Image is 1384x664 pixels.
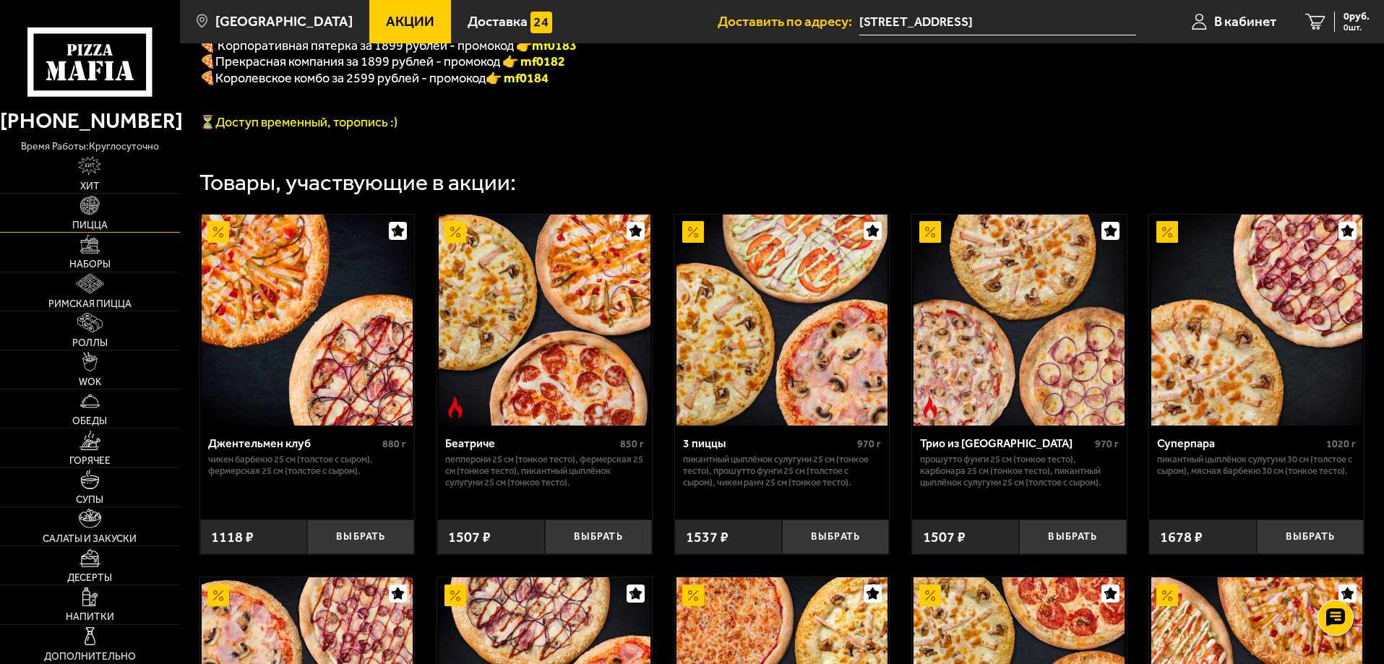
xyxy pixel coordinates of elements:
[307,519,414,555] button: Выбрать
[79,377,101,387] span: WOK
[48,299,132,309] span: Римская пицца
[69,259,111,270] span: Наборы
[208,436,379,450] div: Джентельмен клуб
[920,436,1091,450] div: Трио из [GEOGRAPHIC_DATA]
[80,181,100,191] span: Хит
[1156,585,1178,606] img: Акционный
[919,221,941,243] img: Акционный
[207,221,229,243] img: Акционный
[682,585,704,606] img: Акционный
[620,438,644,450] span: 850 г
[1156,221,1178,243] img: Акционный
[1157,436,1323,450] div: Суперпара
[69,456,111,466] span: Горячее
[43,534,137,544] span: Салаты и закуски
[199,70,215,86] font: 🍕
[44,652,136,662] span: Дополнительно
[1326,438,1356,450] span: 1020 г
[199,171,516,194] div: Товары, участвующие в акции:
[445,436,616,450] div: Беатриче
[718,14,859,28] span: Доставить по адресу:
[1095,438,1119,450] span: 970 г
[1149,215,1364,426] a: АкционныйСуперпара
[859,9,1136,35] span: Южное шоссе, 47к3
[199,114,397,130] span: ⏳Доступ временный, торопись :)
[445,454,644,488] p: Пепперони 25 см (тонкое тесто), Фермерская 25 см (тонкое тесто), Пикантный цыплёнок сулугуни 25 с...
[676,215,887,426] img: 3 пиццы
[1019,519,1126,555] button: Выбрать
[444,397,466,418] img: Острое блюдо
[1257,519,1364,555] button: Выбрать
[448,528,491,546] span: 1507 ₽
[76,495,103,505] span: Супы
[211,528,254,546] span: 1118 ₽
[1214,14,1276,28] span: В кабинет
[72,338,108,348] span: Роллы
[686,528,728,546] span: 1537 ₽
[382,438,406,450] span: 880 г
[200,215,415,426] a: АкционныйДжентельмен клуб
[683,454,882,488] p: Пикантный цыплёнок сулугуни 25 см (тонкое тесто), Прошутто Фунги 25 см (толстое с сыром), Чикен Р...
[66,612,114,622] span: Напитки
[532,38,577,53] b: mf0183
[502,53,565,69] font: 👉 mf0182
[919,397,941,418] img: Острое блюдо
[215,14,353,28] span: [GEOGRAPHIC_DATA]
[439,215,650,426] img: Беатриче
[782,519,889,555] button: Выбрать
[859,9,1136,35] input: Ваш адрес доставки
[1157,454,1356,477] p: Пикантный цыплёнок сулугуни 30 см (толстое с сыром), Мясная Барбекю 30 см (тонкое тесто).
[468,14,528,28] span: Доставка
[444,221,466,243] img: Акционный
[920,454,1119,488] p: Прошутто Фунги 25 см (тонкое тесто), Карбонара 25 см (тонкое тесто), Пикантный цыплёнок сулугуни ...
[675,215,890,426] a: Акционный3 пиццы
[486,70,549,86] font: 👉 mf0184
[202,215,413,426] img: Джентельмен клуб
[1151,215,1362,426] img: Суперпара
[208,454,407,477] p: Чикен Барбекю 25 см (толстое с сыром), Фермерская 25 см (толстое с сыром).
[437,215,652,426] a: АкционныйОстрое блюдоБеатриче
[67,573,112,583] span: Десерты
[444,585,466,606] img: Акционный
[386,14,434,28] span: Акции
[1344,12,1370,22] span: 0 руб.
[530,12,552,33] img: 15daf4d41897b9f0e9f617042186c801.svg
[545,519,652,555] button: Выбрать
[683,436,854,450] div: 3 пиццы
[923,528,966,546] span: 1507 ₽
[682,221,704,243] img: Акционный
[199,53,215,69] font: 🍕
[72,416,107,426] span: Обеды
[215,70,486,86] span: Королевское комбо за 2599 рублей - промокод
[199,38,577,53] span: 🍕 Корпоративная пятерка за 1899 рублей - промокод 👉
[1344,23,1370,32] span: 0 шт.
[914,215,1125,426] img: Трио из Рио
[919,585,941,606] img: Акционный
[857,438,881,450] span: 970 г
[215,53,502,69] span: Прекрасная компания за 1899 рублей - промокод
[72,220,108,230] span: Пицца
[1160,528,1203,546] span: 1678 ₽
[912,215,1127,426] a: АкционныйОстрое блюдоТрио из Рио
[207,585,229,606] img: Акционный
